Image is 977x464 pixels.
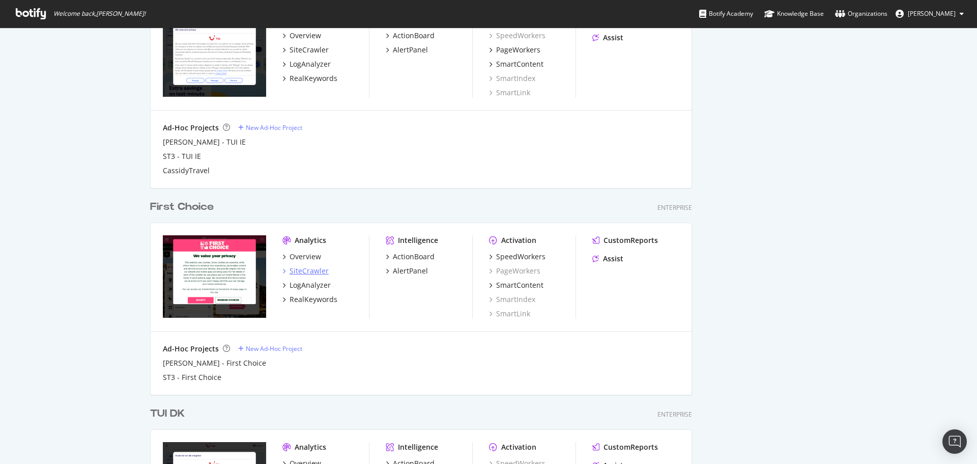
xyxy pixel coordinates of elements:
div: Analytics [295,442,326,452]
a: CustomReports [592,235,658,245]
a: SmartLink [489,309,530,319]
div: Overview [290,252,321,262]
span: Michael Boulter [908,9,956,18]
a: RealKeywords [282,73,337,84]
a: LogAnalyzer [282,59,331,69]
div: CustomReports [604,235,658,245]
a: Assist [592,254,623,264]
a: SpeedWorkers [489,31,545,41]
a: ST3 - First Choice [163,372,221,383]
div: Activation [501,442,536,452]
div: Enterprise [657,203,692,212]
a: PageWorkers [489,266,540,276]
div: Activation [501,235,536,245]
a: ActionBoard [386,31,435,41]
div: SmartContent [496,59,543,69]
div: Open Intercom Messenger [942,429,967,454]
a: LogAnalyzer [282,280,331,290]
span: Welcome back, [PERSON_NAME] ! [53,10,146,18]
div: Assist [603,33,623,43]
div: ActionBoard [393,31,435,41]
div: LogAnalyzer [290,280,331,290]
div: RealKeywords [290,73,337,84]
div: Intelligence [398,442,438,452]
div: SiteCrawler [290,266,329,276]
div: RealKeywords [290,294,337,305]
a: New Ad-Hoc Project [238,344,302,353]
div: Ad-Hoc Projects [163,344,219,354]
a: [PERSON_NAME] - First Choice [163,358,266,368]
a: SmartContent [489,59,543,69]
a: TUI DK [150,406,189,421]
div: First Choice [150,200,214,214]
div: Analytics [295,235,326,245]
a: CustomReports [592,442,658,452]
a: New Ad-Hoc Project [238,123,302,132]
div: AlertPanel [393,266,428,276]
div: SiteCrawler [290,45,329,55]
a: Overview [282,31,321,41]
a: ActionBoard [386,252,435,262]
a: SmartContent [489,280,543,290]
div: New Ad-Hoc Project [246,123,302,132]
div: PageWorkers [496,45,540,55]
a: SmartIndex [489,294,535,305]
div: Overview [290,31,321,41]
a: Overview [282,252,321,262]
a: RealKeywords [282,294,337,305]
a: SmartIndex [489,73,535,84]
a: ST3 - TUI IE [163,151,201,161]
div: Enterprise [657,410,692,419]
div: ActionBoard [393,252,435,262]
div: Botify Academy [699,9,753,19]
div: CustomReports [604,442,658,452]
a: Assist [592,33,623,43]
div: SmartContent [496,280,543,290]
a: PageWorkers [489,45,540,55]
a: AlertPanel [386,266,428,276]
div: Ad-Hoc Projects [163,123,219,133]
a: CassidyTravel [163,166,210,176]
div: SpeedWorkers [496,252,545,262]
a: SmartLink [489,88,530,98]
div: New Ad-Hoc Project [246,344,302,353]
div: Organizations [835,9,887,19]
button: [PERSON_NAME] [887,6,972,22]
div: TUI DK [150,406,185,421]
a: AlertPanel [386,45,428,55]
img: firstchoice.co.uk [163,235,266,318]
img: tuiholidays.ie [163,14,266,97]
div: Knowledge Base [764,9,824,19]
a: SpeedWorkers [489,252,545,262]
div: LogAnalyzer [290,59,331,69]
div: Intelligence [398,235,438,245]
a: SiteCrawler [282,266,329,276]
a: [PERSON_NAME] - TUI IE [163,137,246,147]
div: AlertPanel [393,45,428,55]
div: Assist [603,254,623,264]
a: First Choice [150,200,218,214]
a: SiteCrawler [282,45,329,55]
